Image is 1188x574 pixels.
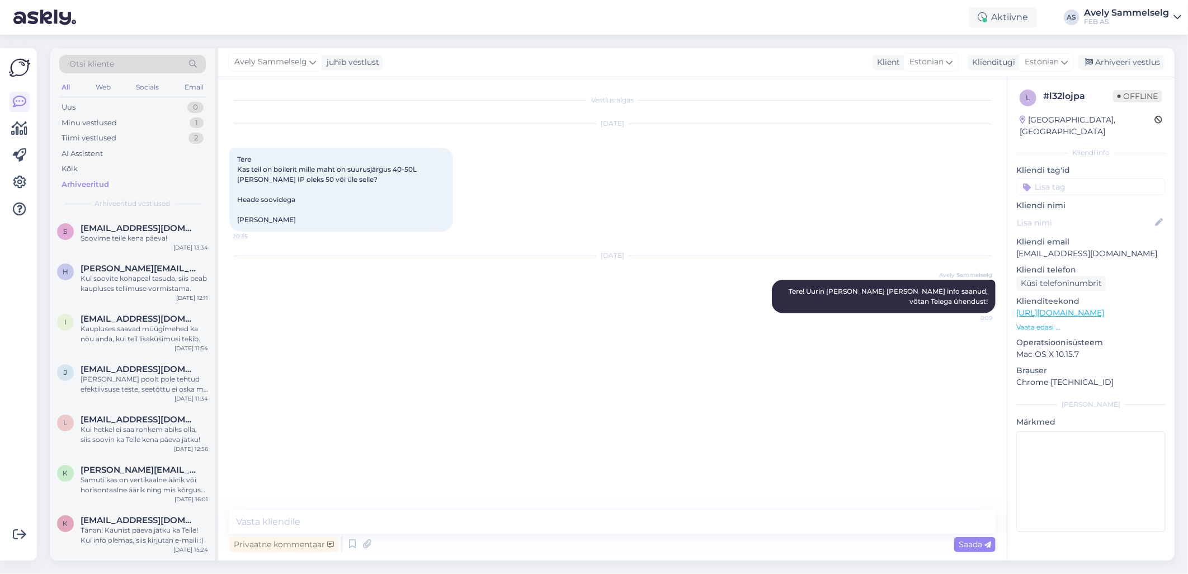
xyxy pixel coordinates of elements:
[81,364,197,374] span: johanneshelm1984@hotmail.com
[233,232,275,241] span: 20:35
[969,7,1037,27] div: Aktiivne
[909,56,944,68] span: Estonian
[1016,248,1166,260] p: [EMAIL_ADDRESS][DOMAIN_NAME]
[1016,236,1166,248] p: Kliendi email
[81,515,197,525] span: kristelmgi@gmail.com
[64,227,68,236] span: s
[134,80,161,95] div: Socials
[229,537,338,552] div: Privaatne kommentaar
[873,57,900,68] div: Klient
[188,133,204,144] div: 2
[175,394,208,403] div: [DATE] 11:34
[1016,416,1166,428] p: Märkmed
[1084,8,1169,17] div: Avely Sammelselg
[1025,56,1059,68] span: Estonian
[64,418,68,427] span: l
[63,267,68,276] span: h
[237,155,418,224] span: Tere Kas teil on boilerit mille maht on suurusjärgus 40-50L [PERSON_NAME] IP oleks 50 või üle sel...
[176,294,208,302] div: [DATE] 12:11
[173,545,208,554] div: [DATE] 15:24
[63,469,68,477] span: k
[1016,349,1166,360] p: Mac OS X 10.15.7
[93,80,113,95] div: Web
[175,344,208,352] div: [DATE] 11:54
[81,525,208,545] div: Tänan! Kaunist päeva jätku ka Teile! Kui info olemas, siis kirjutan e-maili :)
[939,271,992,279] span: Avely Sammelselg
[174,445,208,453] div: [DATE] 12:56
[81,233,208,243] div: Soovime teile kena päeva!
[1016,276,1106,291] div: Küsi telefoninumbrit
[322,57,379,68] div: juhib vestlust
[64,318,67,326] span: i
[64,368,67,377] span: j
[62,133,116,144] div: Tiimi vestlused
[62,148,103,159] div: AI Assistent
[1016,365,1166,377] p: Brauser
[1016,337,1166,349] p: Operatsioonisüsteem
[175,495,208,504] div: [DATE] 16:01
[229,251,996,261] div: [DATE]
[1113,90,1162,102] span: Offline
[95,199,171,209] span: Arhiveeritud vestlused
[81,475,208,495] div: Samuti kas on vertikaalne äärik või horisontaalne äärik ning mis kõrguses peaks olema? on nii 65 ...
[1016,164,1166,176] p: Kliendi tag'id
[1016,377,1166,388] p: Chrome [TECHNICAL_ID]
[62,179,109,190] div: Arhiveeritud
[789,287,989,305] span: Tere! Uurin [PERSON_NAME] [PERSON_NAME] info saanud, võtan Teiega ühendust!
[1043,90,1113,103] div: # l32lojpa
[229,95,996,105] div: Vestlus algas
[59,80,72,95] div: All
[1016,322,1166,332] p: Vaata edasi ...
[81,425,208,445] div: Kui hetkel ei saa rohkem abiks olla, siis soovin ka Teile kena päeva jätku!
[81,415,197,425] span: laser@palms.eu
[1016,399,1166,410] div: [PERSON_NAME]
[190,117,204,129] div: 1
[1016,200,1166,211] p: Kliendi nimi
[234,56,307,68] span: Avely Sammelselg
[1026,93,1030,102] span: l
[1016,308,1104,318] a: [URL][DOMAIN_NAME]
[1016,295,1166,307] p: Klienditeekond
[1016,148,1166,158] div: Kliendi info
[81,465,197,475] span: kristofer.harm@hotmail.com
[81,264,197,274] span: helen.penno@mail.ee
[81,374,208,394] div: [PERSON_NAME] poolt pole tehtud efektiivsuse teste, seetõttu ei oska me sellele küsimusele vastat...
[950,314,992,322] span: 8:09
[62,163,78,175] div: Kõik
[1016,178,1166,195] input: Lisa tag
[69,58,114,70] span: Otsi kliente
[1084,17,1169,26] div: FEB AS
[182,80,206,95] div: Email
[1016,264,1166,276] p: Kliendi telefon
[81,314,197,324] span: iott6@gmail.com
[1017,217,1153,229] input: Lisa nimi
[62,117,117,129] div: Minu vestlused
[968,57,1015,68] div: Klienditugi
[81,223,197,233] span: sigridkalda@mail.ee
[959,539,991,549] span: Saada
[187,102,204,113] div: 0
[63,519,68,528] span: k
[1064,10,1079,25] div: AS
[62,102,76,113] div: Uus
[173,243,208,252] div: [DATE] 13:34
[1078,55,1165,70] div: Arhiveeri vestlus
[81,274,208,294] div: Kui soovite kohapeal tasuda, siis peab kaupluses tellimuse vormistama.
[1020,114,1154,138] div: [GEOGRAPHIC_DATA], [GEOGRAPHIC_DATA]
[81,324,208,344] div: Kaupluses saavad müügimehed ka nõu anda, kui teil lisaküsimusi tekib.
[229,119,996,129] div: [DATE]
[9,57,30,78] img: Askly Logo
[1084,8,1181,26] a: Avely SammelselgFEB AS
